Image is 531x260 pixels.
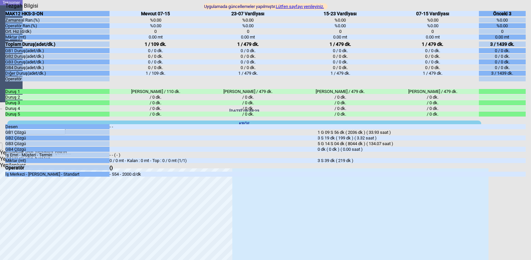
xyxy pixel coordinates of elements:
div: 0 / 0 dk. [110,48,202,53]
div: 3 S 19 dk ( 199 dk ) ( 3.32 saat ) [318,135,526,140]
div: Duruş 2 [5,95,110,100]
div: 1 / 479 dk. [202,71,294,76]
div: 0.00 mt [387,35,479,40]
div: %0.00 [479,23,526,28]
div: %0.00 [110,18,202,23]
div: GB4 Duruş(adet/dk.) [5,65,110,70]
div: / 0 dk. [294,106,386,111]
div: 0 / 0 dk. [387,54,479,59]
div: 15-23 Vardiyası [294,11,386,16]
div: Desen [5,124,110,129]
div: / 0 dk. [387,112,479,117]
div: / 0 dk. [294,95,386,100]
div: Tezgah Bilgisi [5,3,40,9]
div: 07-15 Vardiyası [387,11,479,16]
div: / 0 dk. [110,112,202,117]
div: GB3 Çözgü [5,141,110,146]
div: 1 / 109 dk. [110,71,202,76]
div: 0 / 0 dk. [202,59,294,64]
div: 1 / 479 dk. [294,71,386,76]
div: [PERSON_NAME] / 110 dk. [110,89,202,94]
div: / 0 dk. [202,95,294,100]
div: 1 G 09 S 56 dk ( 2036 dk ) ( 33.93 saat ) [318,130,526,135]
div: 0 dk ( 0 dk ) ( 0.00 saat ) [318,147,526,152]
div: %0.00 [202,18,294,23]
div: 1 / 109 dk. [110,42,202,47]
div: 0 / 0 dk. [294,54,386,59]
div: - - [110,124,318,129]
div: %0.00 [387,18,479,23]
div: [PERSON_NAME] / 479 dk. [202,89,294,94]
div: Duruş 1 [5,89,110,94]
div: 5 G 14 S 04 dk ( 8044 dk ) ( 134.07 saat ) [318,141,526,146]
div: Duruş 5 [5,112,110,117]
div: / 0 dk. [387,95,479,100]
div: / 0 dk. [294,100,386,105]
div: / 0 dk. [110,106,202,111]
div: / 0 dk. [294,112,386,117]
div: Operatör [5,165,110,170]
div: 0 / 0 dk. [294,59,386,64]
div: %0.00 [387,23,479,28]
div: 0 / 0 dk. [110,65,202,70]
div: 1 / 479 dk. [202,42,294,47]
div: / 0 dk. [202,100,294,105]
div: Duruş 3 [5,100,110,105]
div: 0 [110,29,202,34]
div: 0 / 0 dk. [387,48,479,53]
div: - - ( - ) [110,152,318,157]
div: Duruş 4 [5,106,110,111]
div: Mevcut 07-15 [110,11,202,16]
div: 0 / 0 mt - Kalan : 0 mt - Top : 0 / 0 mt (1/1) [110,158,318,163]
div: 0.00 mt [479,35,526,40]
div: 0 / 0 dk. [387,65,479,70]
div: 1 / 479 dk. [294,42,386,47]
div: %0.00 [294,18,386,23]
div: Miktar (mt) [5,35,110,40]
div: %0.00 [110,23,202,28]
div: 0 / 0 dk. [202,48,294,53]
div: 23-07 Vardiyası [202,11,294,16]
div: 0.00 mt [294,35,386,40]
div: 0.00 mt [202,35,294,40]
div: / 0 dk. [202,106,294,111]
div: 3 S 39 dk ( 219 dk ) [318,158,526,163]
div: İş Emri - Müşteri - Termin [5,152,110,157]
div: Zamansal Ran.(%) [5,18,110,23]
div: MAK12 HKS-3-ON [5,11,110,16]
div: / 0 dk. [387,100,479,105]
div: 0 [479,29,526,34]
div: %0.00 [479,18,526,23]
div: 1 / 479 dk. [387,71,479,76]
div: Operatör Ran.(%) [5,23,110,28]
div: 1 / 479 dk. [387,42,479,47]
div: İş Merkezi - [PERSON_NAME] - Standart [5,172,110,177]
div: / 0 dk. [202,112,294,117]
div: 0 / 0 dk. [202,54,294,59]
div: 0 / 0 dk. [387,59,479,64]
div: - 554 - 2000 d/dk [110,172,318,177]
div: 0 / 0 dk. [479,48,526,53]
div: %0.00 [294,23,386,28]
div: 0 / 0 dk. [294,65,386,70]
div: GB4 Çözgü [5,147,110,152]
div: 0 [202,29,294,34]
div: 0 / 0 dk. [479,59,526,64]
div: 0.00 mt [110,35,202,40]
div: [PERSON_NAME] / 479 dk. [294,89,386,94]
div: 0 [387,29,479,34]
div: GB1 Duruş(adet/dk.) [5,48,110,53]
div: GB2 Duruş(adet/dk.) [5,54,110,59]
div: GB3 Duruş(adet/dk.) [5,59,110,64]
div: 0 / 0 dk. [110,54,202,59]
div: 0 / 0 dk. [110,59,202,64]
div: [PERSON_NAME] / 479 dk. [387,89,479,94]
div: Diğer Duruş(adet/dk.) [5,71,110,76]
div: / 0 dk. [110,95,202,100]
div: Operatör [5,76,110,81]
div: 0 [294,29,386,34]
div: 0 / 0 dk. [479,54,526,59]
div: GB1 Çözgü [5,130,110,135]
div: Ort. Hız (d/dk) [5,29,110,34]
div: 0 / 0 dk. [479,65,526,70]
